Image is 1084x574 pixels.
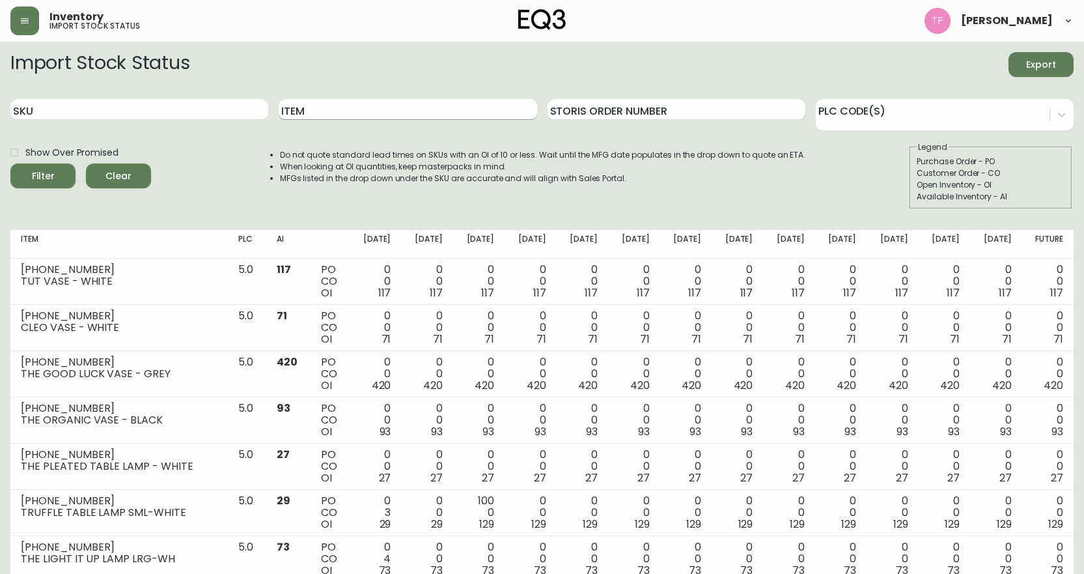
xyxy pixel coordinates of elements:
[826,449,856,484] div: 0 0
[228,351,266,397] td: 5.0
[1044,378,1063,393] span: 420
[586,424,598,439] span: 93
[360,310,391,345] div: 0 0
[1008,52,1074,77] button: Export
[531,517,546,532] span: 129
[980,356,1011,392] div: 0 0
[360,495,391,530] div: 0 3
[379,470,391,485] span: 27
[722,264,753,299] div: 0 0
[430,470,443,485] span: 27
[1022,230,1074,259] th: Future
[997,517,1012,532] span: 129
[21,507,217,519] div: TRUFFLE TABLE LAMP SML-WHITE
[618,356,649,392] div: 0 0
[688,285,701,300] span: 117
[21,356,217,368] div: [PHONE_NUMBER]
[1050,285,1063,300] span: 117
[360,403,391,438] div: 0 0
[980,403,1011,438] div: 0 0
[689,470,701,485] span: 27
[712,230,763,259] th: [DATE]
[21,495,217,507] div: [PHONE_NUMBER]
[826,356,856,392] div: 0 0
[535,424,546,439] span: 93
[877,403,908,438] div: 0 0
[464,356,494,392] div: 0 0
[671,356,701,392] div: 0 0
[1033,449,1063,484] div: 0 0
[280,161,806,173] li: When looking at OI quantities, keep masterpacks in mind.
[321,470,332,485] span: OI
[826,495,856,530] div: 0 0
[682,378,701,393] span: 420
[640,332,650,347] span: 71
[992,378,1012,393] span: 420
[464,403,494,438] div: 0 0
[671,449,701,484] div: 0 0
[321,285,332,300] span: OI
[1033,264,1063,299] div: 0 0
[671,310,701,345] div: 0 0
[585,285,598,300] span: 117
[1051,470,1063,485] span: 27
[277,262,291,277] span: 117
[795,332,805,347] span: 71
[277,539,290,554] span: 73
[947,285,960,300] span: 117
[433,332,443,347] span: 71
[722,356,753,392] div: 0 0
[970,230,1021,259] th: [DATE]
[321,378,332,393] span: OI
[945,517,960,532] span: 129
[567,264,598,299] div: 0 0
[411,495,442,530] div: 0 0
[567,356,598,392] div: 0 0
[980,449,1011,484] div: 0 0
[21,322,217,334] div: CLEO VASE - WHITE
[411,264,442,299] div: 0 0
[637,285,650,300] span: 117
[841,517,856,532] span: 129
[321,517,332,532] span: OI
[277,401,290,416] span: 93
[826,403,856,438] div: 0 0
[484,332,494,347] span: 71
[843,285,856,300] span: 117
[660,230,712,259] th: [DATE]
[722,310,753,345] div: 0 0
[475,378,494,393] span: 420
[21,276,217,287] div: TUT VASE - WHITE
[464,264,494,299] div: 0 0
[321,424,332,439] span: OI
[917,179,1065,191] div: Open Inventory - OI
[321,403,339,438] div: PO CO
[482,470,494,485] span: 27
[567,495,598,530] div: 0 0
[21,461,217,472] div: THE PLEATED TABLE LAMP - WHITE
[630,378,650,393] span: 420
[321,310,339,345] div: PO CO
[277,354,298,369] span: 420
[877,310,908,345] div: 0 0
[826,264,856,299] div: 0 0
[773,403,804,438] div: 0 0
[10,164,76,188] button: Filter
[929,495,960,530] div: 0 0
[21,368,217,380] div: THE GOOD LUCK VASE - GREY
[228,397,266,444] td: 5.0
[49,12,104,22] span: Inventory
[515,356,546,392] div: 0 0
[618,310,649,345] div: 0 0
[228,230,266,259] th: PLC
[96,168,141,184] span: Clear
[378,285,391,300] span: 117
[740,470,753,485] span: 27
[792,285,805,300] span: 117
[917,156,1065,167] div: Purchase Order - PO
[919,230,970,259] th: [DATE]
[980,495,1011,530] div: 0 0
[515,310,546,345] div: 0 0
[10,230,228,259] th: Item
[635,517,650,532] span: 129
